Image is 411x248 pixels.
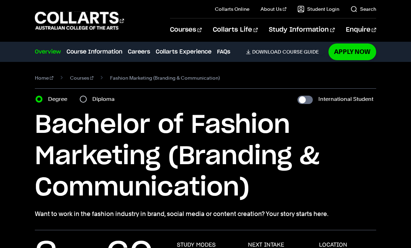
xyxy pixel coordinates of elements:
[35,48,61,56] a: Overview
[35,209,376,219] p: Want to work in the fashion industry in brand, social media or content creation? Your story start...
[35,73,53,83] a: Home
[92,94,119,104] label: Diploma
[246,49,324,55] a: DownloadCourse Guide
[350,6,376,13] a: Search
[70,73,94,83] a: Courses
[213,18,258,41] a: Collarts Life
[328,43,376,60] a: Apply Now
[261,6,286,13] a: About Us
[128,48,150,56] a: Careers
[170,18,202,41] a: Courses
[48,94,71,104] label: Degree
[297,6,339,13] a: Student Login
[35,11,124,31] div: Go to homepage
[269,18,334,41] a: Study Information
[252,49,281,55] span: Download
[67,48,122,56] a: Course Information
[215,6,249,13] a: Collarts Online
[35,110,376,203] h1: Bachelor of Fashion Marketing (Branding & Communication)
[318,94,373,104] label: International Student
[110,73,220,83] span: Fashion Marketing (Branding & Communication)
[156,48,211,56] a: Collarts Experience
[346,18,376,41] a: Enquire
[217,48,230,56] a: FAQs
